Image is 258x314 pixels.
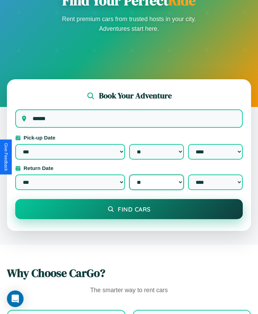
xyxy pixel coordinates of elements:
p: Rent premium cars from trusted hosts in your city. Adventures start here. [60,14,198,34]
label: Pick-up Date [15,135,243,141]
p: The smarter way to rent cars [7,285,251,296]
button: Find Cars [15,199,243,219]
h2: Why Choose CarGo? [7,266,251,281]
div: Give Feedback [3,143,8,171]
h2: Book Your Adventure [99,90,172,101]
label: Return Date [15,165,243,171]
div: Open Intercom Messenger [7,290,24,307]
